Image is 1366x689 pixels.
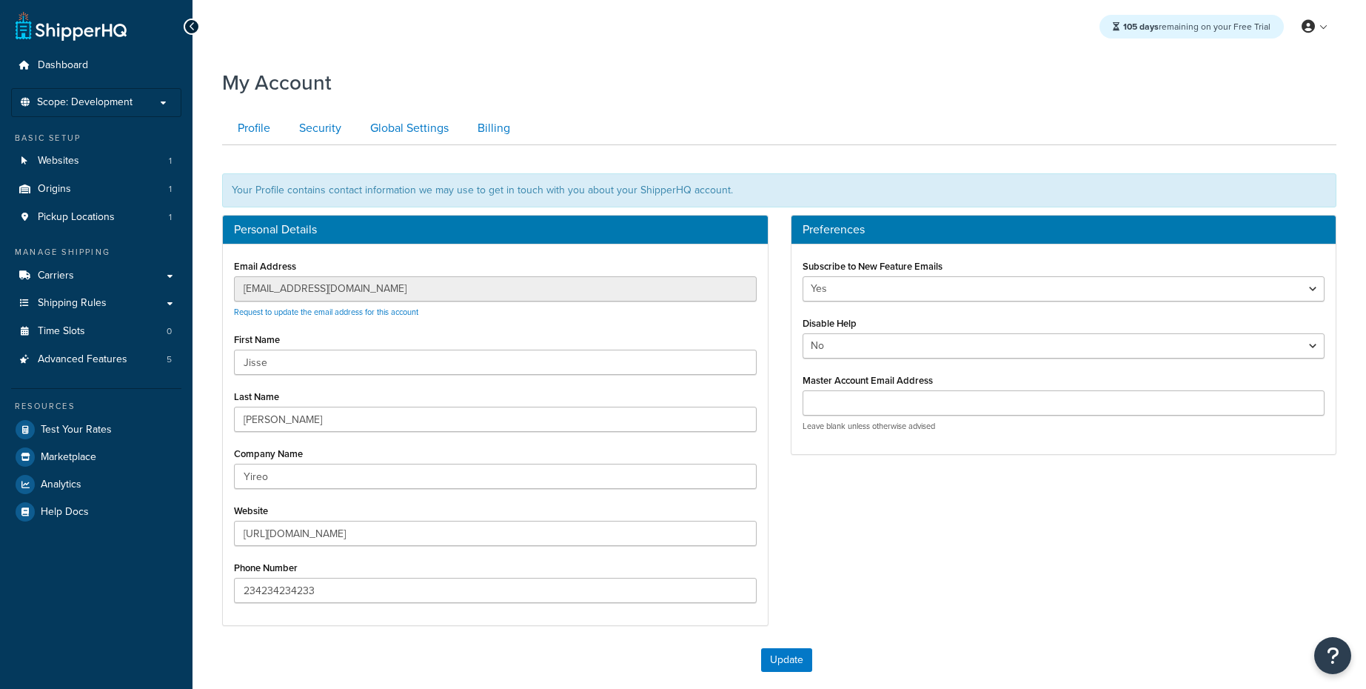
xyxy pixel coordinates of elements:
span: Test Your Rates [41,424,112,436]
button: Open Resource Center [1314,637,1351,674]
span: Advanced Features [38,353,127,366]
a: Pickup Locations 1 [11,204,181,231]
label: Subscribe to New Feature Emails [803,261,943,272]
span: 1 [169,155,172,167]
a: Help Docs [11,499,181,525]
span: Time Slots [38,325,85,338]
a: Analytics [11,471,181,498]
div: remaining on your Free Trial [1099,15,1284,39]
span: 1 [169,211,172,224]
a: Websites 1 [11,147,181,175]
span: Origins [38,183,71,196]
a: Global Settings [355,112,461,145]
div: Manage Shipping [11,246,181,259]
a: ShipperHQ Home [16,11,127,41]
a: Marketplace [11,444,181,470]
label: Website [234,505,268,516]
label: Email Address [234,261,296,272]
li: Time Slots [11,318,181,345]
label: Master Account Email Address [803,375,933,386]
strong: 105 days [1123,20,1159,33]
a: Carriers [11,262,181,290]
div: Basic Setup [11,132,181,144]
span: Marketplace [41,451,96,464]
a: Security [284,112,353,145]
span: Analytics [41,479,81,491]
span: Help Docs [41,506,89,519]
li: Origins [11,176,181,203]
a: Time Slots 0 [11,318,181,345]
span: Carriers [38,270,74,282]
span: 0 [167,325,172,338]
a: Billing [462,112,522,145]
h3: Personal Details [234,223,757,236]
label: Last Name [234,391,279,402]
li: Websites [11,147,181,175]
a: Profile [222,112,282,145]
span: Pickup Locations [38,211,115,224]
a: Origins 1 [11,176,181,203]
span: Dashboard [38,59,88,72]
h1: My Account [222,68,332,97]
span: Websites [38,155,79,167]
div: Resources [11,400,181,413]
label: Company Name [234,448,303,459]
label: Phone Number [234,562,298,573]
span: Scope: Development [37,96,133,109]
span: 5 [167,353,172,366]
h3: Preferences [803,223,1325,236]
span: 1 [169,183,172,196]
a: Shipping Rules [11,290,181,317]
div: Your Profile contains contact information we may use to get in touch with you about your ShipperH... [222,173,1336,207]
label: Disable Help [803,318,857,329]
button: Update [761,648,812,672]
a: Dashboard [11,52,181,79]
label: First Name [234,334,280,345]
span: Shipping Rules [38,297,107,310]
a: Request to update the email address for this account [234,306,418,318]
p: Leave blank unless otherwise advised [803,421,1325,432]
li: Advanced Features [11,346,181,373]
li: Pickup Locations [11,204,181,231]
a: Advanced Features 5 [11,346,181,373]
a: Test Your Rates [11,416,181,443]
